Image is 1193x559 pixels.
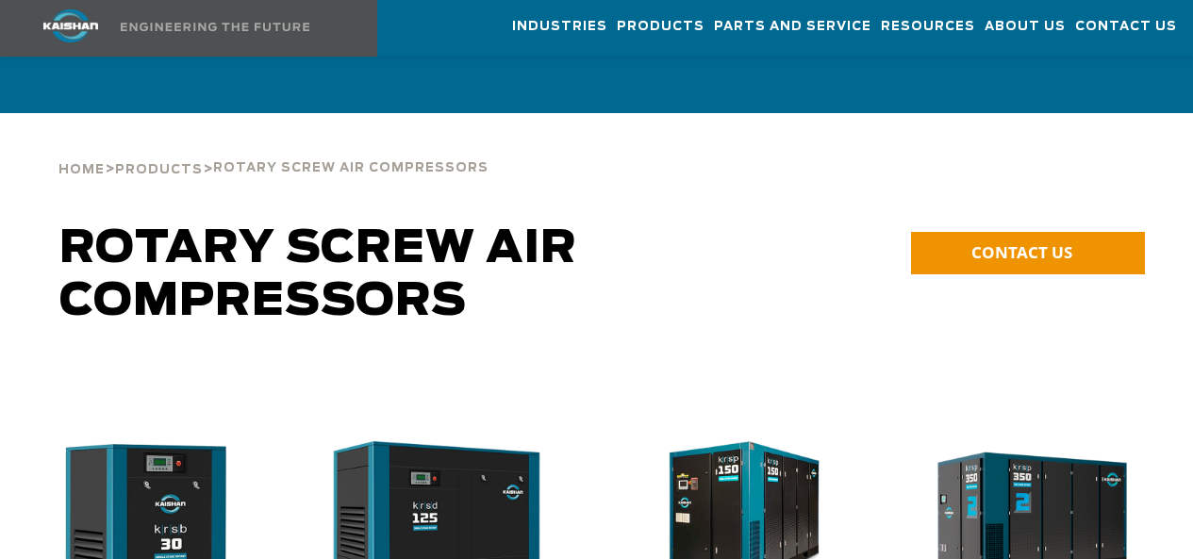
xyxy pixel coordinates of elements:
a: Resources [881,1,975,52]
a: About Us [985,1,1066,52]
a: Industries [512,1,607,52]
a: Home [58,160,105,177]
span: Home [58,164,105,176]
span: Rotary Screw Air Compressors [59,226,577,324]
img: Engineering the future [121,23,309,31]
span: Products [115,164,203,176]
span: Resources [881,16,975,38]
span: Products [617,16,704,38]
a: CONTACT US [911,232,1145,274]
a: Products [617,1,704,52]
span: Parts and Service [714,16,871,38]
span: About Us [985,16,1066,38]
span: CONTACT US [971,241,1072,263]
a: Contact Us [1075,1,1177,52]
span: Rotary Screw Air Compressors [213,162,489,174]
a: Parts and Service [714,1,871,52]
a: Products [115,160,203,177]
span: Contact Us [1075,16,1177,38]
div: > > [58,113,489,185]
span: Industries [512,16,607,38]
